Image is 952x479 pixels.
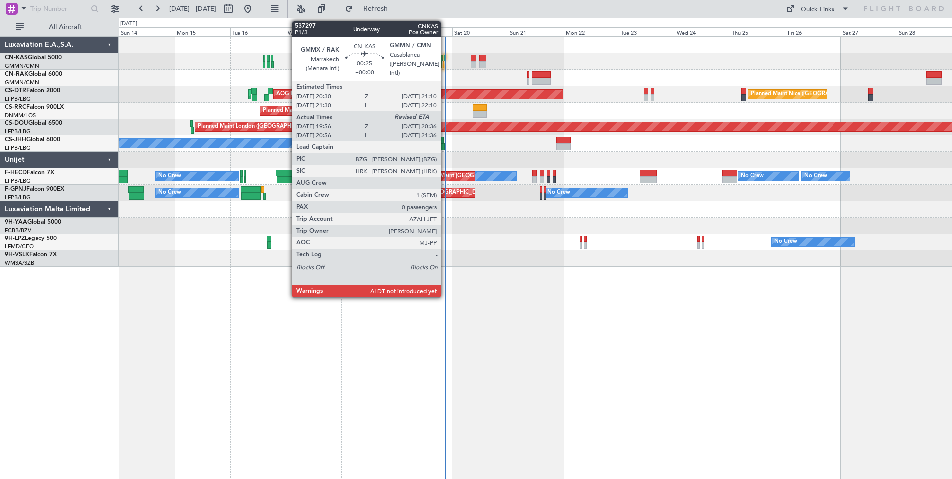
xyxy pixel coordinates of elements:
span: 9H-LPZ [5,236,25,241]
div: Sun 14 [119,27,175,36]
a: LFPB/LBG [5,144,31,152]
div: Fri 26 [786,27,841,36]
div: Mon 22 [564,27,619,36]
a: 9H-VSLKFalcon 7X [5,252,57,258]
a: 9H-LPZLegacy 500 [5,236,57,241]
span: CS-RRC [5,104,26,110]
a: CS-JHHGlobal 6000 [5,137,60,143]
a: CS-DTRFalcon 2000 [5,88,60,94]
a: CN-RAKGlobal 6000 [5,71,62,77]
span: F-HECD [5,170,27,176]
a: GMMN/CMN [5,62,39,70]
div: Planned Maint Nice ([GEOGRAPHIC_DATA]) [751,87,862,102]
div: No Crew [804,169,827,184]
span: CS-DOU [5,120,28,126]
span: 9H-VSLK [5,252,29,258]
a: FCBB/BZV [5,227,31,234]
div: [DATE] [120,20,137,28]
span: Refresh [355,5,397,12]
a: GMMN/CMN [5,79,39,86]
div: No Crew [741,169,764,184]
span: CN-RAK [5,71,28,77]
div: Sat 27 [841,27,897,36]
a: CS-RRCFalcon 900LX [5,104,64,110]
div: Sat 20 [452,27,508,36]
div: AOG Maint Paris ([GEOGRAPHIC_DATA]) [384,185,489,200]
div: No Crew [547,185,570,200]
div: Quick Links [801,5,834,15]
span: CS-DTR [5,88,26,94]
a: DNMM/LOS [5,112,36,119]
div: Mon 15 [175,27,231,36]
button: All Aircraft [11,19,108,35]
a: LFMD/CEQ [5,243,34,250]
a: LFPB/LBG [5,194,31,201]
a: CN-KASGlobal 5000 [5,55,62,61]
a: WMSA/SZB [5,259,34,267]
span: CS-JHH [5,137,26,143]
div: Planned Maint [GEOGRAPHIC_DATA] ([GEOGRAPHIC_DATA]) [263,103,420,118]
a: 9H-YAAGlobal 5000 [5,219,61,225]
a: F-HECDFalcon 7X [5,170,54,176]
div: No Crew [774,235,797,249]
a: LFPB/LBG [5,177,31,185]
input: Trip Number [30,1,88,16]
div: No Crew [158,169,181,184]
div: Planned Maint [GEOGRAPHIC_DATA] ([GEOGRAPHIC_DATA]) [418,169,575,184]
div: Wed 24 [675,27,730,36]
div: Wed 17 [286,27,342,36]
div: AOG Maint Sofia [276,87,320,102]
span: [DATE] - [DATE] [169,4,216,13]
div: Planned [GEOGRAPHIC_DATA] ([GEOGRAPHIC_DATA]) [311,235,452,249]
span: 9H-YAA [5,219,27,225]
button: Refresh [340,1,400,17]
a: CS-DOUGlobal 6500 [5,120,62,126]
span: All Aircraft [26,24,105,31]
a: LFPB/LBG [5,128,31,135]
div: Thu 18 [341,27,397,36]
div: Sun 21 [508,27,564,36]
span: CN-KAS [5,55,28,61]
button: Quick Links [781,1,854,17]
div: Planned Maint London ([GEOGRAPHIC_DATA]) [198,120,317,134]
span: F-GPNJ [5,186,26,192]
div: Thu 25 [730,27,786,36]
a: F-GPNJFalcon 900EX [5,186,64,192]
div: Tue 23 [619,27,675,36]
a: LFPB/LBG [5,95,31,103]
div: Tue 16 [230,27,286,36]
div: No Crew [330,235,353,249]
div: Fri 19 [397,27,453,36]
div: No Crew [158,185,181,200]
